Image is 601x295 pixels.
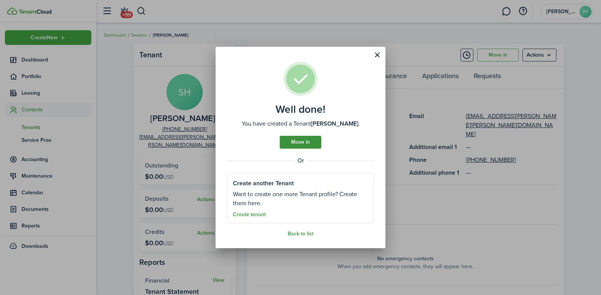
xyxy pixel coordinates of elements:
well-done-description: You have created a Tenant . [242,119,360,128]
well-done-section-title: Create another Tenant [233,179,294,188]
well-done-section-description: Want to create one more Tenant profile? Create them here. [233,190,368,208]
a: Move in [280,136,321,149]
well-done-separator: Or [227,156,374,165]
a: Back to list [288,231,313,237]
button: Close modal [371,49,384,61]
well-done-title: Well done! [276,103,325,115]
b: [PERSON_NAME] [311,119,358,128]
a: Create tenant [233,212,266,218]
